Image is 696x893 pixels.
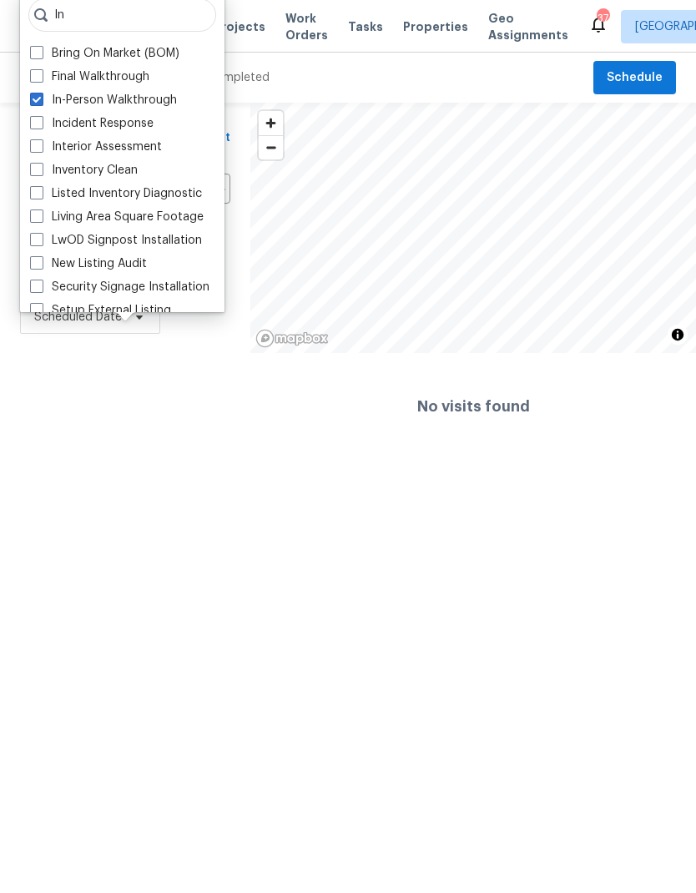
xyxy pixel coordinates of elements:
[673,325,683,344] span: Toggle attribution
[30,255,147,272] label: New Listing Audit
[488,10,568,43] span: Geo Assignments
[30,279,209,295] label: Security Signage Installation
[417,398,530,415] h4: No visits found
[30,162,138,179] label: Inventory Clean
[34,309,122,325] span: Scheduled Date
[259,135,283,159] button: Zoom out
[668,325,688,345] button: Toggle attribution
[607,68,663,88] span: Schedule
[30,45,179,62] label: Bring On Market (BOM)
[30,209,204,225] label: Living Area Square Footage
[30,92,177,108] label: In-Person Walkthrough
[255,329,329,348] a: Mapbox homepage
[285,10,328,43] span: Work Orders
[348,21,383,33] span: Tasks
[207,69,270,86] div: Completed
[214,18,265,35] span: Projects
[30,68,149,85] label: Final Walkthrough
[593,61,676,95] button: Schedule
[30,232,202,249] label: LwOD Signpost Installation
[259,111,283,135] button: Zoom in
[30,115,154,132] label: Incident Response
[597,10,608,27] div: 37
[30,302,171,319] label: Setup External Listing
[30,139,162,155] label: Interior Assessment
[30,185,202,202] label: Listed Inventory Diagnostic
[259,136,283,159] span: Zoom out
[250,103,696,353] canvas: Map
[403,18,468,35] span: Properties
